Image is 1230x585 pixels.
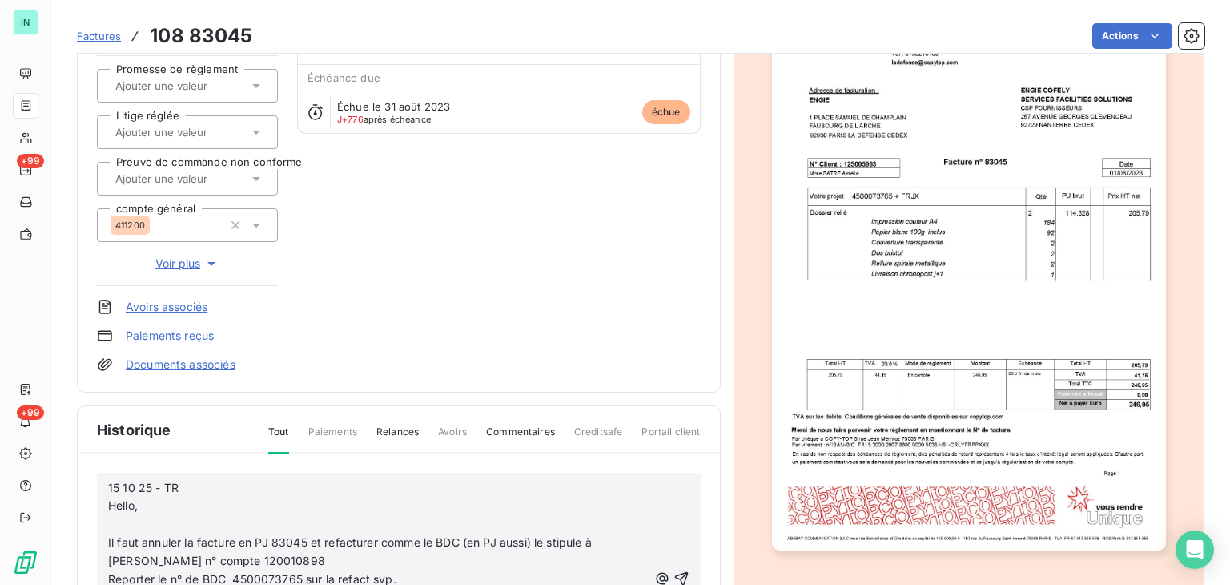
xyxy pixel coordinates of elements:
[108,481,185,513] span: 15 10 25 - TR Hello,
[97,419,171,441] span: Historique
[97,255,278,272] button: Voir plus
[308,425,357,452] span: Paiements
[17,154,44,168] span: +99
[337,114,364,125] span: J+776
[642,100,690,124] span: échue
[126,357,235,373] a: Documents associés
[13,550,38,575] img: Logo LeanPay
[114,125,275,139] input: Ajouter une valeur
[126,328,214,344] a: Paiements reçus
[150,22,252,50] h3: 108 83045
[77,28,121,44] a: Factures
[574,425,623,452] span: Creditsafe
[13,10,38,35] div: IN
[77,30,121,42] span: Factures
[155,256,219,272] span: Voir plus
[337,115,431,124] span: après échéance
[307,71,380,84] span: Échéance due
[114,79,275,93] input: Ajouter une valeur
[114,171,275,186] input: Ajouter une valeur
[1176,531,1214,569] div: Open Intercom Messenger
[641,425,700,452] span: Portail client
[108,535,595,567] span: Il faut annuler la facture en PJ 83045 et refacturer comme le BDC (en PJ aussi) le stipule à [PER...
[268,425,289,454] span: Tout
[376,425,419,452] span: Relances
[126,299,207,315] a: Avoirs associés
[337,100,450,113] span: Échue le 31 août 2023
[115,220,145,230] span: 411200
[17,405,44,420] span: +99
[438,425,467,452] span: Avoirs
[486,425,555,452] span: Commentaires
[1092,23,1172,49] button: Actions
